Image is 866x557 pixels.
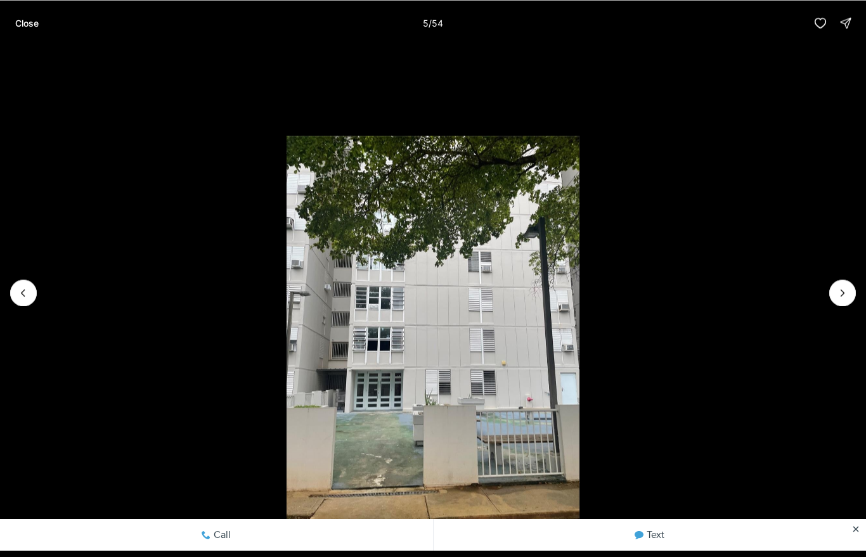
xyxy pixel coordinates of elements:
[829,279,856,306] button: Next slide
[15,18,39,28] p: Close
[10,279,37,306] button: Previous slide
[423,17,443,28] p: 5 / 54
[8,10,46,35] button: Close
